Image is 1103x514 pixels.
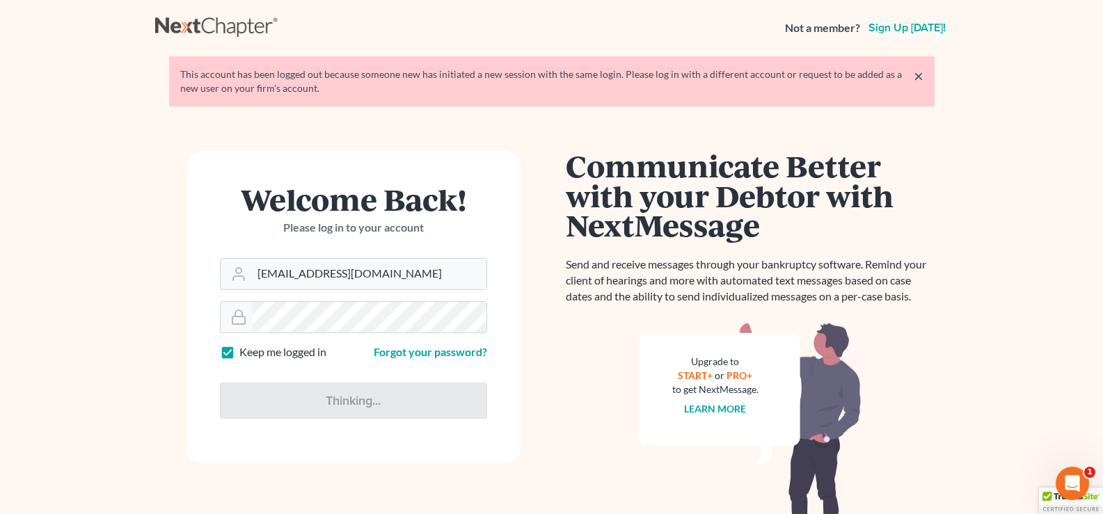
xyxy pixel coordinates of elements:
input: Email Address [252,259,486,289]
span: or [715,369,724,381]
h1: Communicate Better with your Debtor with NextMessage [566,151,935,240]
label: Keep me logged in [239,344,326,360]
span: 1 [1084,467,1095,478]
h1: Welcome Back! [220,184,487,214]
a: Forgot your password? [374,345,487,358]
a: Learn more [684,403,746,415]
p: Send and receive messages through your bankruptcy software. Remind your client of hearings and mo... [566,257,935,305]
strong: Not a member? [785,20,860,36]
div: This account has been logged out because someone new has initiated a new session with the same lo... [180,67,923,95]
input: Thinking... [220,383,487,419]
div: to get NextMessage. [672,383,759,396]
iframe: Intercom live chat [1056,467,1089,500]
p: Please log in to your account [220,220,487,236]
div: TrustedSite Certified [1039,488,1103,514]
div: Upgrade to [672,355,759,369]
a: Sign up [DATE]! [866,22,949,33]
a: START+ [678,369,713,381]
a: PRO+ [727,369,752,381]
a: × [914,67,923,84]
